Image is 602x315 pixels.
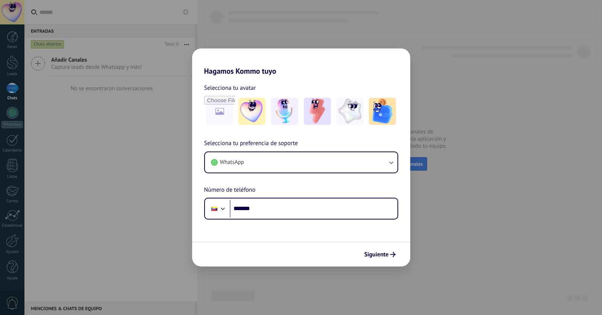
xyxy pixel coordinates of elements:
[204,83,256,93] span: Selecciona tu avatar
[238,98,265,125] img: -1.jpeg
[220,159,244,166] span: WhatsApp
[304,98,331,125] img: -3.jpeg
[204,185,256,195] span: Número de teléfono
[205,152,397,173] button: WhatsApp
[364,252,389,257] span: Siguiente
[361,248,399,261] button: Siguiente
[204,139,298,148] span: Selecciona tu preferencia de soporte
[207,201,221,217] div: Venezuela: + 58
[271,98,298,125] img: -2.jpeg
[369,98,396,125] img: -5.jpeg
[192,48,410,76] h2: Hagamos Kommo tuyo
[337,98,364,125] img: -4.jpeg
